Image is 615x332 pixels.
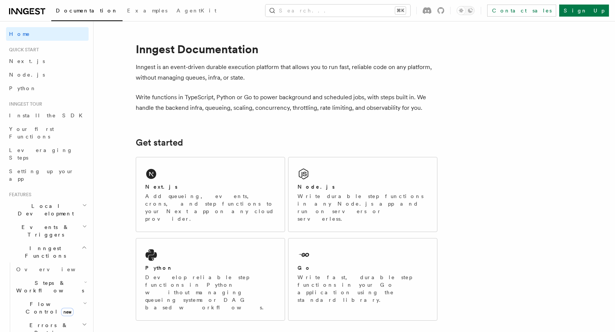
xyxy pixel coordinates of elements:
span: Python [9,85,37,91]
a: Install the SDK [6,109,89,122]
a: Sign Up [559,5,609,17]
span: new [61,308,74,316]
a: Examples [123,2,172,20]
span: Quick start [6,47,39,53]
a: Home [6,27,89,41]
button: Flow Controlnew [13,297,89,318]
span: Features [6,192,31,198]
a: Overview [13,263,89,276]
button: Inngest Functions [6,241,89,263]
p: Write fast, durable step functions in your Go application using the standard library. [298,274,428,304]
span: Local Development [6,202,82,217]
h2: Python [145,264,173,272]
a: Documentation [51,2,123,21]
span: Install the SDK [9,112,87,118]
a: Next.js [6,54,89,68]
button: Local Development [6,199,89,220]
a: Node.jsWrite durable step functions in any Node.js app and run on servers or serverless. [288,157,437,232]
span: Next.js [9,58,45,64]
span: Your first Functions [9,126,54,140]
span: Events & Triggers [6,223,82,238]
a: Your first Functions [6,122,89,143]
a: Contact sales [487,5,556,17]
span: Documentation [56,8,118,14]
span: Leveraging Steps [9,147,73,161]
span: Home [9,30,30,38]
a: Python [6,81,89,95]
h2: Go [298,264,311,272]
a: Next.jsAdd queueing, events, crons, and step functions to your Next app on any cloud provider. [136,157,285,232]
h2: Node.js [298,183,335,191]
button: Search...⌘K [265,5,410,17]
p: Add queueing, events, crons, and step functions to your Next app on any cloud provider. [145,192,276,223]
a: Get started [136,137,183,148]
kbd: ⌘K [395,7,406,14]
button: Events & Triggers [6,220,89,241]
span: Steps & Workflows [13,279,84,294]
a: Node.js [6,68,89,81]
button: Steps & Workflows [13,276,89,297]
a: GoWrite fast, durable step functions in your Go application using the standard library. [288,238,437,321]
h1: Inngest Documentation [136,42,437,56]
span: Inngest tour [6,101,42,107]
span: Node.js [9,72,45,78]
p: Inngest is an event-driven durable execution platform that allows you to run fast, reliable code ... [136,62,437,83]
a: Leveraging Steps [6,143,89,164]
span: Overview [16,266,94,272]
button: Toggle dark mode [457,6,475,15]
p: Develop reliable step functions in Python without managing queueing systems or DAG based workflows. [145,274,276,311]
span: Examples [127,8,167,14]
a: PythonDevelop reliable step functions in Python without managing queueing systems or DAG based wo... [136,238,285,321]
a: Setting up your app [6,164,89,186]
p: Write functions in TypeScript, Python or Go to power background and scheduled jobs, with steps bu... [136,92,437,113]
span: Inngest Functions [6,244,81,260]
span: Setting up your app [9,168,74,182]
p: Write durable step functions in any Node.js app and run on servers or serverless. [298,192,428,223]
a: AgentKit [172,2,221,20]
span: Flow Control [13,300,83,315]
h2: Next.js [145,183,178,191]
span: AgentKit [176,8,216,14]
